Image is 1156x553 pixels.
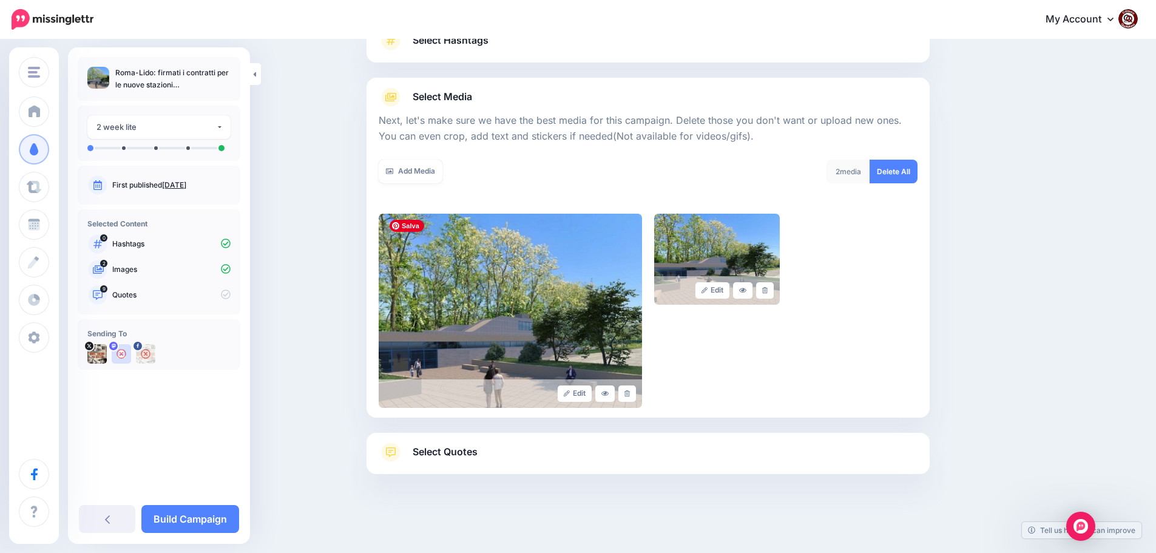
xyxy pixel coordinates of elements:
[87,219,231,228] h4: Selected Content
[379,87,918,107] a: Select Media
[413,32,488,49] span: Select Hashtags
[379,214,642,408] img: d8e4d26978f9f4cc5501c507142f33fc_large.jpg
[112,344,131,364] img: user_default_image.png
[379,443,918,474] a: Select Quotes
[826,160,870,183] div: media
[836,167,840,176] span: 2
[100,260,107,267] span: 2
[87,67,109,89] img: d8e4d26978f9f4cc5501c507142f33fc_thumb.jpg
[112,180,231,191] p: First published
[87,344,107,364] img: uTTNWBrh-84924.jpeg
[695,282,730,299] a: Edit
[112,290,231,300] p: Quotes
[115,67,231,91] p: Roma-Lido: firmati i contratti per le nuove stazioni [GEOGRAPHIC_DATA] e Giardino di [GEOGRAPHIC_...
[87,329,231,338] h4: Sending To
[379,107,918,408] div: Select Media
[112,239,231,249] p: Hashtags
[87,115,231,139] button: 2 week lite
[558,385,592,402] a: Edit
[12,9,93,30] img: Missinglettr
[870,160,918,183] a: Delete All
[100,234,107,242] span: 0
[654,214,780,305] img: 795ab1b60d09f0f7afc64e97e14b05ad_large.jpg
[28,67,40,78] img: menu.png
[1022,522,1141,538] a: Tell us how we can improve
[413,444,478,460] span: Select Quotes
[96,120,216,134] div: 2 week lite
[1033,5,1138,35] a: My Account
[379,113,918,144] p: Next, let's make sure we have the best media for this campaign. Delete those you don't want or up...
[390,220,424,232] span: Salva
[100,285,107,293] span: 9
[112,264,231,275] p: Images
[413,89,472,105] span: Select Media
[379,160,442,183] a: Add Media
[136,344,155,364] img: 463453305_2684324355074873_6393692129472495966_n-bsa154739.jpg
[1066,512,1095,541] div: Open Intercom Messenger
[379,31,918,63] a: Select Hashtags
[162,180,186,189] a: [DATE]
